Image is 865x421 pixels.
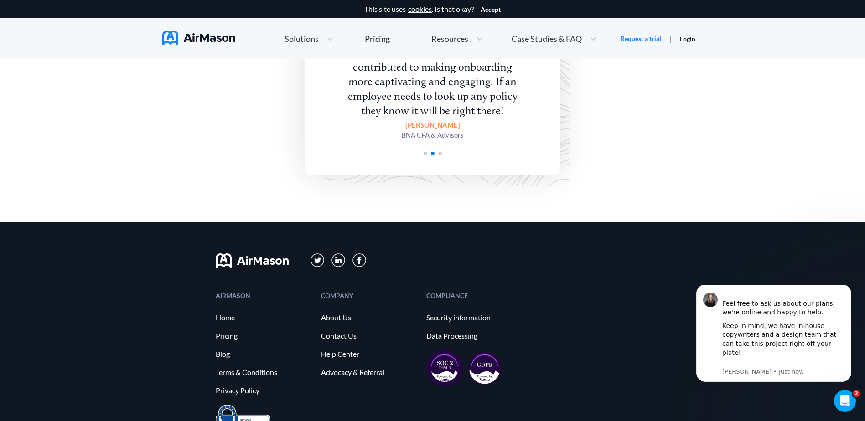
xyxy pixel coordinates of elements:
div: COMPLIANCE [426,293,523,298]
a: Terms & Conditions [216,368,312,376]
img: soc2-17851990f8204ed92eb8cdb2d5e8da73.svg [426,350,463,386]
div: AIRMASON [216,293,312,298]
a: Help Center [321,350,417,358]
a: Request a trial [621,34,661,43]
a: About Us [321,313,417,322]
img: svg+xml;base64,PHN2ZyB3aWR0aD0iMTYwIiBoZWlnaHQ9IjMyIiB2aWV3Qm94PSIwIDAgMTYwIDMyIiBmaWxsPSJub25lIi... [216,253,289,268]
div: Message content [40,5,162,81]
img: Profile image for Holly [21,7,35,22]
div: Keep in mind, we have in-house copywriters and a design team that can take this project right off... [40,36,162,81]
img: svg+xml;base64,PD94bWwgdmVyc2lvbj0iMS4wIiBlbmNvZGluZz0iVVRGLTgiPz4KPHN2ZyB3aWR0aD0iMzFweCIgaGVpZ2... [331,253,346,267]
a: Blog [216,350,312,358]
p: Message from Holly, sent Just now [40,82,162,91]
a: Advocacy & Referral [321,368,417,376]
iframe: Intercom live chat [834,390,856,412]
a: Login [680,35,695,43]
span: Go to slide 2 [431,152,435,155]
button: Accept cookies [481,6,501,13]
iframe: Intercom notifications message [683,285,865,387]
span: Solutions [285,35,319,43]
a: Privacy Policy [216,386,312,395]
div: COMPANY [321,293,417,298]
span: Go to slide 3 [438,152,442,155]
div: [PERSON_NAME] [401,120,464,130]
span: 2 [853,390,860,397]
a: Data Processing [426,332,523,340]
div: Pricing [365,35,390,43]
div: Feel free to ask us about our plans, we're online and happy to help. [40,5,162,32]
span: | [669,34,672,43]
a: cookies [408,5,432,13]
img: svg+xml;base64,PD94bWwgdmVyc2lvbj0iMS4wIiBlbmNvZGluZz0iVVRGLTgiPz4KPHN2ZyB3aWR0aD0iMzBweCIgaGVpZ2... [352,253,366,267]
a: Security information [426,313,523,322]
div: BNA CPA & Advisors [401,130,464,140]
img: AirMason Logo [162,31,235,45]
a: Home [216,313,312,322]
span: Go to slide 1 [424,152,427,155]
span: Resources [431,35,468,43]
a: Pricing [216,332,312,340]
img: svg+xml;base64,PD94bWwgdmVyc2lvbj0iMS4wIiBlbmNvZGluZz0iVVRGLTgiPz4KPHN2ZyB3aWR0aD0iMzFweCIgaGVpZ2... [311,253,325,267]
a: Contact Us [321,332,417,340]
span: Case Studies & FAQ [512,35,582,43]
a: Pricing [365,31,390,47]
img: gdpr-98ea35551734e2af8fd9405dbdaf8c18.svg [468,352,501,385]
